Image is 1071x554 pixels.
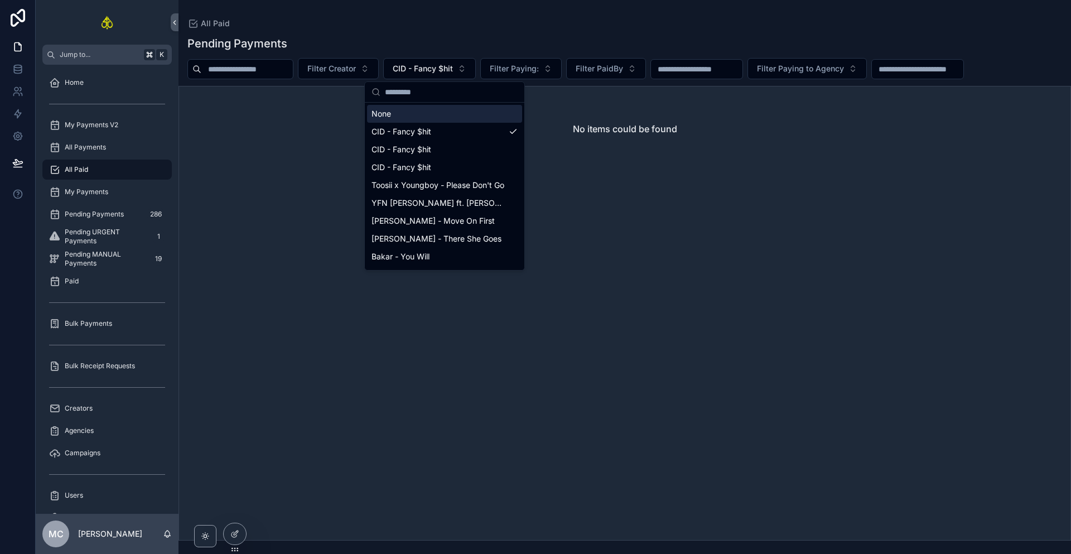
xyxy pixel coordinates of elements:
a: All Paid [187,18,230,29]
a: All Paid [42,160,172,180]
img: App logo [100,13,114,31]
button: Select Button [566,58,646,79]
span: Filter PaidBy [576,63,623,74]
a: Bulk Receipt Requests [42,356,172,376]
div: 1 [152,230,165,243]
span: K [157,50,166,59]
button: Select Button [747,58,867,79]
span: YFN [PERSON_NAME] ft. [PERSON_NAME] Thug - STILL WAITING. [372,197,504,209]
div: 19 [152,252,165,266]
h2: No items could be found [573,122,677,136]
a: Users [42,485,172,505]
span: Campaigns [65,449,100,457]
a: Campaigns [42,443,172,463]
div: scrollable content [36,65,178,514]
a: My Payments V2 [42,115,172,135]
a: Creators [42,398,172,418]
a: My Profile [42,508,172,528]
span: Jump to... [60,50,139,59]
span: CID - Fancy $hit [393,63,453,74]
a: Pending MANUAL Payments19 [42,249,172,269]
div: Suggestions [365,103,524,270]
a: Agencies [42,421,172,441]
span: All Paid [201,18,230,29]
span: Home [65,78,84,87]
span: RW5ive - Task Force [372,269,447,280]
a: Pending URGENT Payments1 [42,227,172,247]
span: Paid [65,277,79,286]
span: All Paid [65,165,88,174]
span: Filter Creator [307,63,356,74]
a: All Payments [42,137,172,157]
span: Bulk Payments [65,319,112,328]
span: Toosii x Youngboy - Please Don't Go [372,180,504,191]
span: Pending URGENT Payments [65,228,147,245]
span: My Payments [65,187,108,196]
a: Paid [42,271,172,291]
div: 286 [147,208,165,221]
span: Bakar - You Will [372,251,430,262]
p: [PERSON_NAME] [78,528,142,539]
button: Jump to...K [42,45,172,65]
span: Bulk Receipt Requests [65,362,135,370]
span: CID - Fancy $hit [372,126,431,137]
h1: Pending Payments [187,36,287,51]
span: [PERSON_NAME] - There She Goes [372,233,501,244]
span: All Payments [65,143,106,152]
span: CID - Fancy $hit [372,162,431,173]
span: MC [49,527,64,541]
span: CID - Fancy $hit [372,144,431,155]
button: Select Button [383,58,476,79]
span: Creators [65,404,93,413]
a: Pending Payments286 [42,204,172,224]
span: Filter Paying to Agency [757,63,844,74]
button: Select Button [298,58,379,79]
span: My Payments V2 [65,121,118,129]
span: Users [65,491,83,500]
a: My Payments [42,182,172,202]
button: Select Button [480,58,562,79]
span: Agencies [65,426,94,435]
span: Pending Payments [65,210,124,219]
a: Home [42,73,172,93]
span: Filter Paying: [490,63,539,74]
span: [PERSON_NAME] - Move On First [372,215,495,227]
a: Bulk Payments [42,314,172,334]
div: None [367,105,522,123]
span: Pending MANUAL Payments [65,250,147,268]
span: My Profile [65,513,97,522]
